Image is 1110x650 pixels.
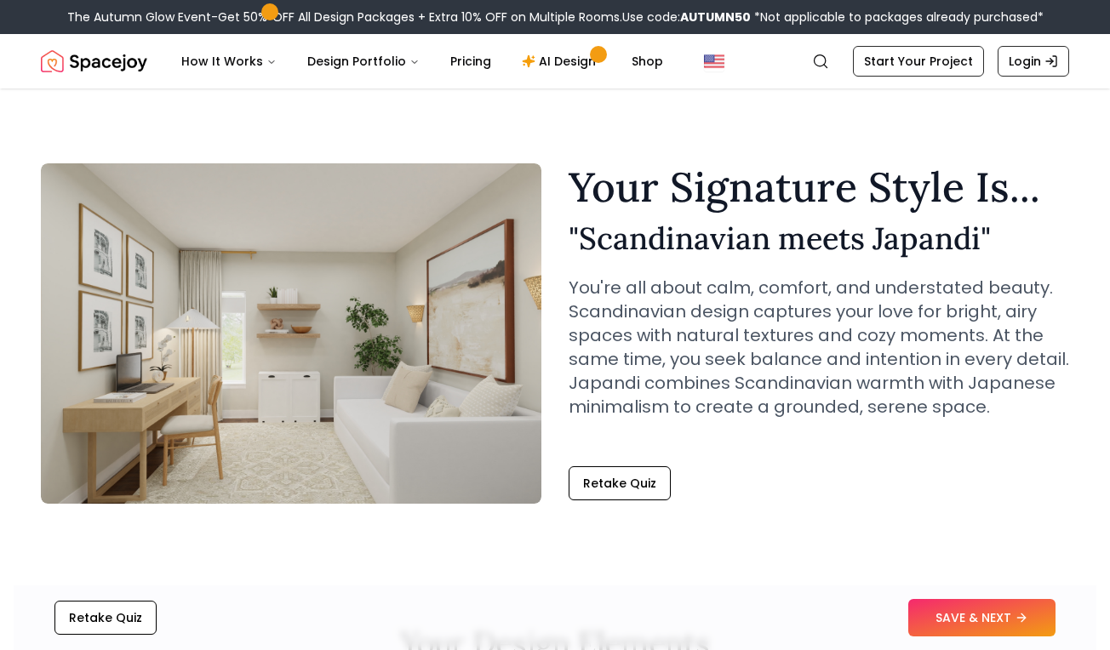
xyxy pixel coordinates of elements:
span: Use code: [622,9,751,26]
p: You're all about calm, comfort, and understated beauty. Scandinavian design captures your love fo... [569,276,1069,419]
nav: Main [168,44,677,78]
div: The Autumn Glow Event-Get 50% OFF All Design Packages + Extra 10% OFF on Multiple Rooms. [67,9,1044,26]
button: SAVE & NEXT [908,599,1056,636]
h1: Your Signature Style Is... [569,167,1069,208]
a: Start Your Project [853,46,984,77]
button: Retake Quiz [569,466,671,500]
img: Spacejoy Logo [41,44,147,78]
a: AI Design [508,44,615,78]
img: United States [704,51,724,71]
a: Login [998,46,1069,77]
a: Pricing [437,44,505,78]
button: How It Works [168,44,290,78]
button: Design Portfolio [294,44,433,78]
a: Shop [618,44,677,78]
nav: Global [41,34,1069,88]
img: Scandinavian meets Japandi Style Example [41,163,541,504]
h2: " Scandinavian meets Japandi " [569,221,1069,255]
span: *Not applicable to packages already purchased* [751,9,1044,26]
button: Retake Quiz [54,601,157,635]
a: Spacejoy [41,44,147,78]
b: AUTUMN50 [680,9,751,26]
